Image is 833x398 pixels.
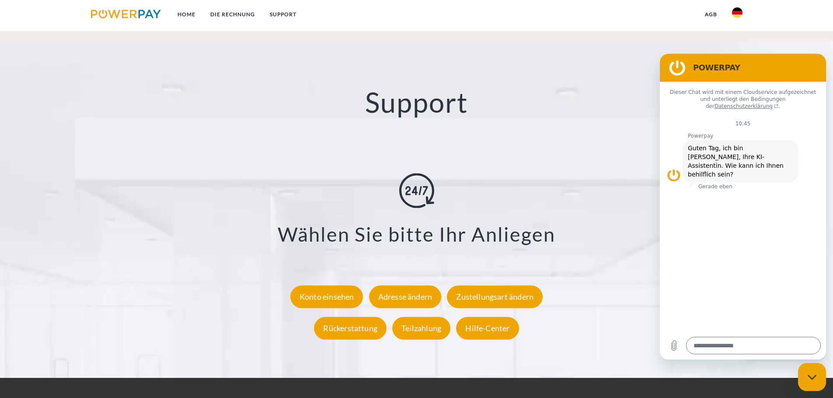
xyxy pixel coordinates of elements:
iframe: Messaging-Fenster [660,54,826,360]
div: Adresse ändern [369,285,442,308]
div: Hilfe-Center [456,317,519,339]
a: Hilfe-Center [454,323,521,333]
a: agb [697,7,725,22]
img: online-shopping.svg [399,173,434,208]
h2: Support [42,85,791,120]
div: Zustellungsart ändern [447,285,543,308]
a: Konto einsehen [288,292,366,301]
a: SUPPORT [262,7,304,22]
a: Home [170,7,203,22]
div: Teilzahlung [392,317,450,339]
img: logo-powerpay.svg [91,10,161,18]
div: Rückerstattung [314,317,387,339]
a: Adresse ändern [367,292,444,301]
div: Konto einsehen [290,285,363,308]
a: DIE RECHNUNG [203,7,262,22]
iframe: Schaltfläche zum Öffnen des Messaging-Fensters [798,363,826,391]
a: Teilzahlung [390,323,453,333]
img: de [732,7,742,18]
a: Zustellungsart ändern [445,292,545,301]
a: Rückerstattung [312,323,389,333]
h3: Wählen Sie bitte Ihr Anliegen [52,222,781,246]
